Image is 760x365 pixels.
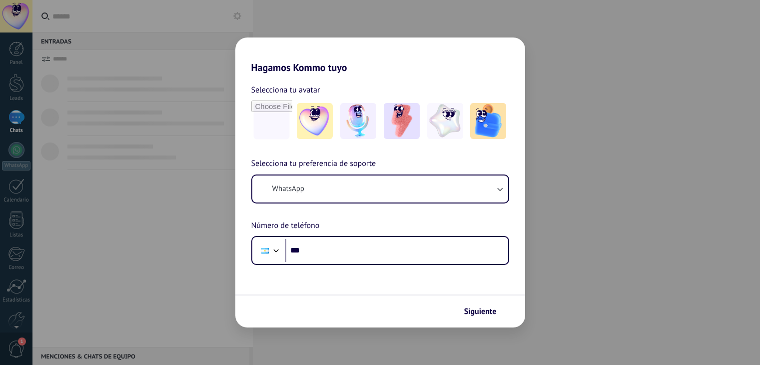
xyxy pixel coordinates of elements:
img: -1.jpeg [297,103,333,139]
h2: Hagamos Kommo tuyo [235,37,525,73]
span: Siguiente [464,308,497,315]
span: Selecciona tu avatar [251,83,320,96]
img: -3.jpeg [384,103,420,139]
span: Número de teléfono [251,219,320,232]
button: WhatsApp [252,175,508,202]
span: Selecciona tu preferencia de soporte [251,157,376,170]
img: -5.jpeg [470,103,506,139]
img: -4.jpeg [427,103,463,139]
button: Siguiente [460,303,510,320]
span: WhatsApp [272,184,304,194]
div: Argentina: + 54 [255,240,274,261]
img: -2.jpeg [340,103,376,139]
